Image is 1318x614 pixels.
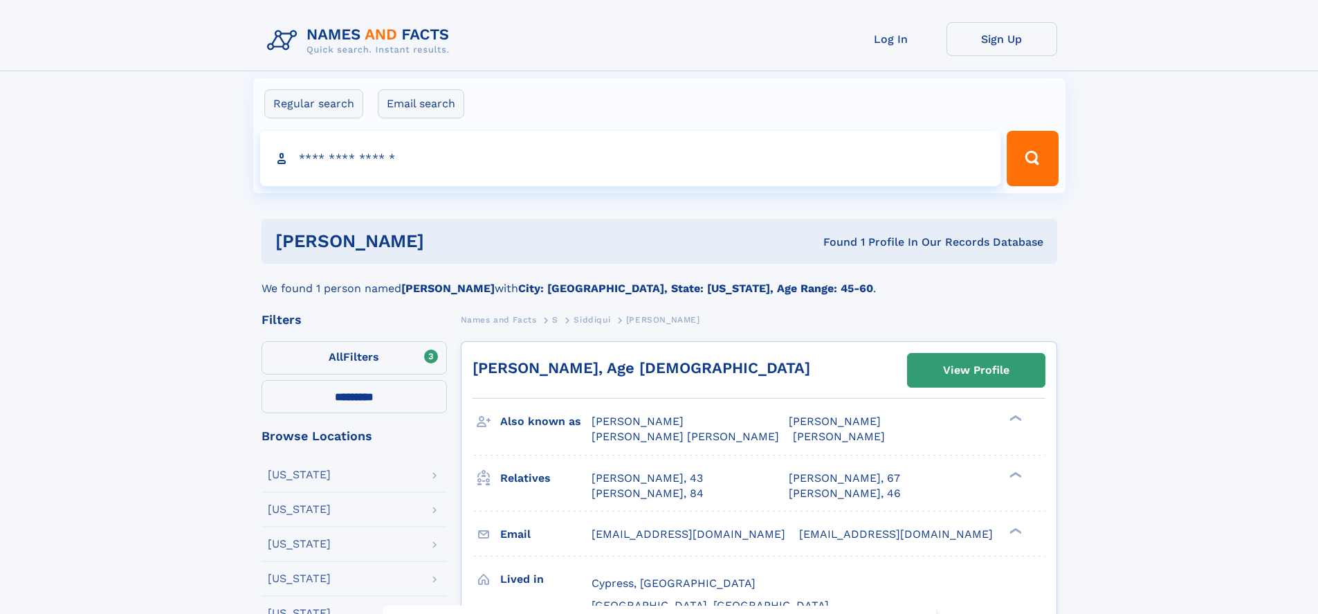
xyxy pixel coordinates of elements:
[592,415,684,428] span: [PERSON_NAME]
[378,89,464,118] label: Email search
[623,235,1043,250] div: Found 1 Profile In Our Records Database
[574,311,610,328] a: Siddiqui
[1006,526,1023,535] div: ❯
[1007,131,1058,186] button: Search Button
[500,523,592,546] h3: Email
[401,282,495,295] b: [PERSON_NAME]
[500,467,592,490] h3: Relatives
[574,315,610,325] span: Siddiqui
[329,350,343,363] span: All
[793,430,885,443] span: [PERSON_NAME]
[592,527,785,541] span: [EMAIL_ADDRESS][DOMAIN_NAME]
[908,354,1045,387] a: View Profile
[626,315,700,325] span: [PERSON_NAME]
[500,410,592,433] h3: Also known as
[461,311,537,328] a: Names and Facts
[268,573,331,584] div: [US_STATE]
[262,341,447,374] label: Filters
[473,359,810,377] a: [PERSON_NAME], Age [DEMOGRAPHIC_DATA]
[262,264,1057,297] div: We found 1 person named with .
[789,471,900,486] a: [PERSON_NAME], 67
[264,89,363,118] label: Regular search
[592,471,703,486] a: [PERSON_NAME], 43
[836,22,946,56] a: Log In
[1006,470,1023,479] div: ❯
[262,314,447,326] div: Filters
[260,131,1001,186] input: search input
[789,486,901,501] a: [PERSON_NAME], 46
[592,430,779,443] span: [PERSON_NAME] [PERSON_NAME]
[262,22,461,60] img: Logo Names and Facts
[552,315,558,325] span: S
[799,527,993,541] span: [EMAIL_ADDRESS][DOMAIN_NAME]
[268,504,331,515] div: [US_STATE]
[1006,414,1023,423] div: ❯
[268,469,331,480] div: [US_STATE]
[789,415,881,428] span: [PERSON_NAME]
[275,233,624,250] h1: [PERSON_NAME]
[262,430,447,442] div: Browse Locations
[946,22,1057,56] a: Sign Up
[592,577,756,590] span: Cypress, [GEOGRAPHIC_DATA]
[592,486,704,501] a: [PERSON_NAME], 84
[268,539,331,550] div: [US_STATE]
[518,282,873,295] b: City: [GEOGRAPHIC_DATA], State: [US_STATE], Age Range: 45-60
[500,568,592,591] h3: Lived in
[552,311,558,328] a: S
[943,354,1009,386] div: View Profile
[592,599,829,612] span: [GEOGRAPHIC_DATA], [GEOGRAPHIC_DATA]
